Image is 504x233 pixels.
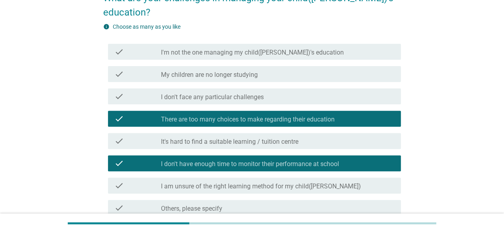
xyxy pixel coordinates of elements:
[161,49,344,57] label: I'm not the one managing my child([PERSON_NAME])'s education
[114,159,124,168] i: check
[161,160,339,168] label: I don't have enough time to monitor their performance at school
[114,114,124,123] i: check
[114,203,124,213] i: check
[114,92,124,101] i: check
[114,69,124,79] i: check
[161,138,298,146] label: It's hard to find a suitable learning / tuition centre
[161,116,335,123] label: There are too many choices to make regarding their education
[114,47,124,57] i: check
[161,182,361,190] label: I am unsure of the right learning method for my child([PERSON_NAME])
[113,23,180,30] label: Choose as many as you like
[114,136,124,146] i: check
[161,71,258,79] label: My children are no longer studying
[114,181,124,190] i: check
[161,205,222,213] label: Others, please specify
[161,93,264,101] label: I don't face any particular challenges
[103,23,110,30] i: info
